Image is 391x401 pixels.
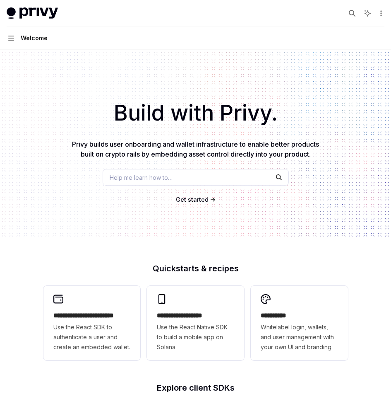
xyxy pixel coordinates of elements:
[72,140,319,158] span: Privy builds user onboarding and wallet infrastructure to enable better products built on crypto ...
[251,286,348,360] a: **** *****Whitelabel login, wallets, and user management with your own UI and branding.
[157,322,234,352] span: Use the React Native SDK to build a mobile app on Solana.
[376,7,384,19] button: More actions
[43,264,348,273] h2: Quickstarts & recipes
[13,97,378,129] h1: Build with Privy.
[147,286,244,360] a: **** **** **** ***Use the React Native SDK to build a mobile app on Solana.
[176,196,209,203] span: Get started
[7,7,58,19] img: light logo
[43,384,348,392] h2: Explore client SDKs
[53,322,131,352] span: Use the React SDK to authenticate a user and create an embedded wallet.
[21,33,48,43] div: Welcome
[110,173,173,182] span: Help me learn how to…
[261,322,338,352] span: Whitelabel login, wallets, and user management with your own UI and branding.
[176,196,209,204] a: Get started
